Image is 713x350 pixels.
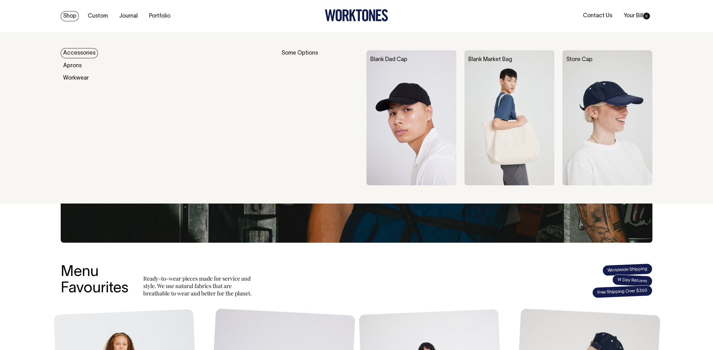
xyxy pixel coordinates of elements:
a: Blank Dad Cap [370,57,407,62]
a: Aprons [61,61,84,71]
a: Contact Us [581,11,615,21]
a: Journal [117,11,140,21]
p: Ready-to-wear pieces made for service and style. We use natural fabrics that are breathable to we... [143,275,254,297]
a: Workwear [61,73,91,83]
img: Store Cap [562,50,652,185]
div: Some Options [281,50,358,185]
a: Your Bill0 [621,11,652,21]
img: Blank Dad Cap [366,50,456,185]
span: 14 Day Returns [612,274,653,287]
a: Custom [85,11,110,21]
span: 0 [643,13,650,19]
a: Store Cap [566,57,593,62]
span: Free Shipping Over $350 [592,285,652,298]
a: Shop [61,11,79,21]
a: Blank Market Bag [468,57,512,62]
img: Blank Market Bag [464,50,554,185]
a: Accessories [61,48,98,58]
a: Portfolio [147,11,173,21]
span: Worldwide Shipping [602,263,652,276]
h3: Menu Favourites [61,264,128,297]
